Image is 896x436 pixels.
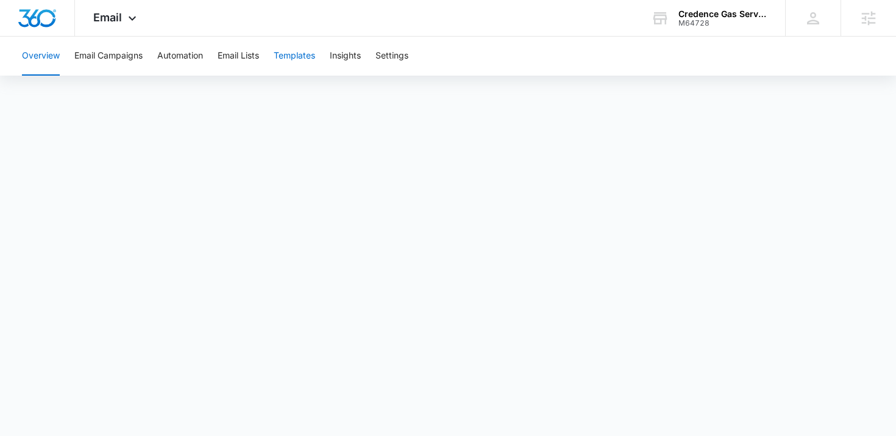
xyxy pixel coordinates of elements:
span: Email [93,11,122,24]
button: Email Lists [218,37,259,76]
button: Settings [375,37,408,76]
button: Automation [157,37,203,76]
button: Email Campaigns [74,37,143,76]
button: Overview [22,37,60,76]
div: account name [678,9,767,19]
button: Insights [330,37,361,76]
button: Templates [274,37,315,76]
div: account id [678,19,767,27]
